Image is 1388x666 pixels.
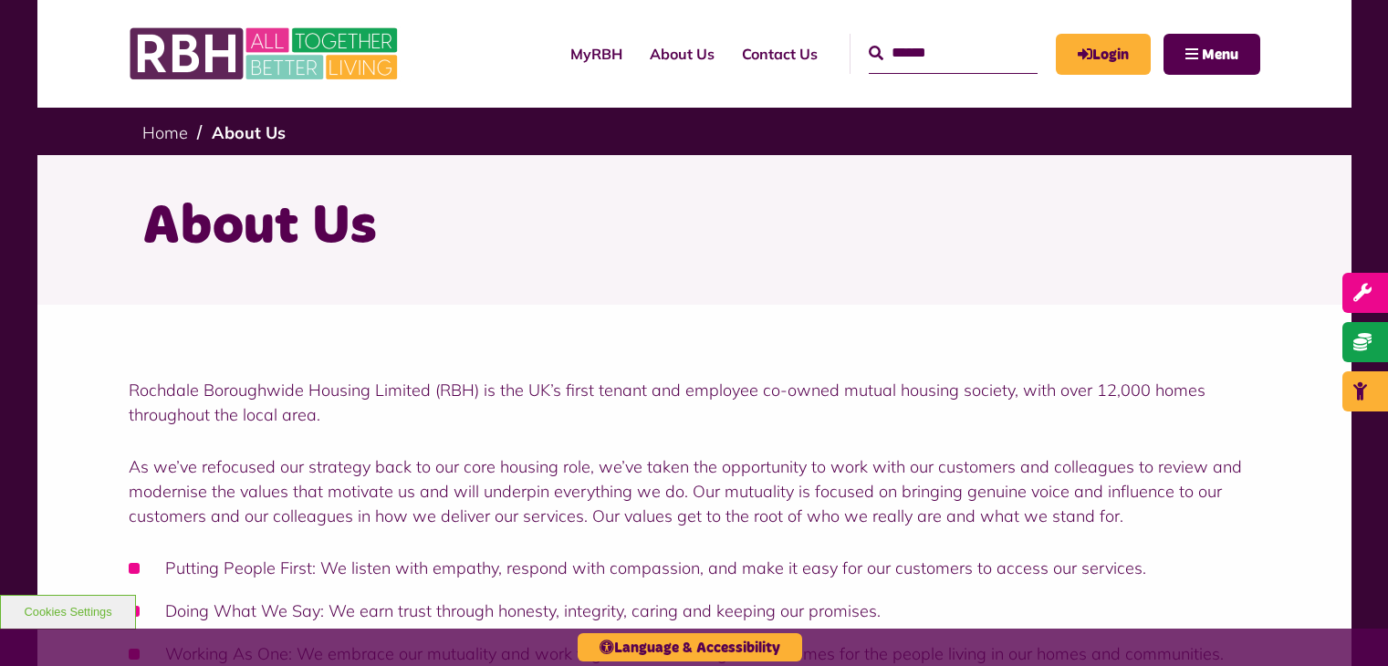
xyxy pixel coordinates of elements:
[728,29,831,78] a: Contact Us
[129,556,1260,580] li: Putting People First: We listen with empathy, respond with compassion, and make it easy for our c...
[636,29,728,78] a: About Us
[142,122,188,143] a: Home
[129,18,402,89] img: RBH
[1164,34,1260,75] button: Navigation
[129,454,1260,528] p: As we’ve refocused our strategy back to our core housing role, we’ve taken the opportunity to wor...
[129,598,1260,623] li: Doing What We Say: We earn trust through honesty, integrity, caring and keeping our promises.
[142,192,1247,263] h1: About Us
[1306,584,1388,666] iframe: Netcall Web Assistant for live chat
[212,122,286,143] a: About Us
[1056,34,1151,75] a: MyRBH
[578,633,802,661] button: Language & Accessibility
[557,29,636,78] a: MyRBH
[129,378,1260,427] p: Rochdale Boroughwide Housing Limited (RBH) is the UK’s first tenant and employee co-owned mutual ...
[1202,47,1238,62] span: Menu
